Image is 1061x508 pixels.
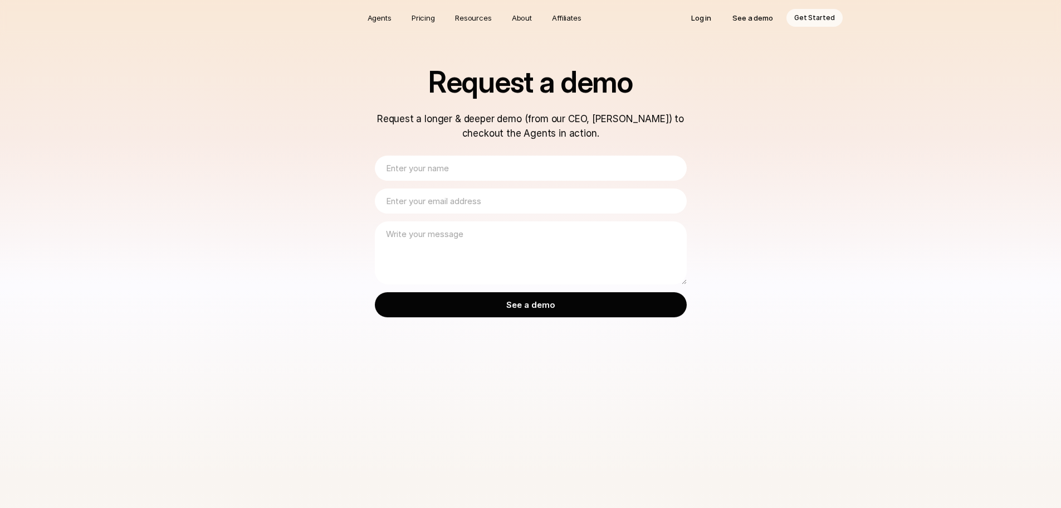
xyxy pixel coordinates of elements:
[375,156,687,181] input: Enter your name
[375,112,687,141] p: Request a longer & deeper demo (from our CEO, [PERSON_NAME]) to checkout the Agents in action.
[725,9,781,27] a: See a demo
[405,9,442,27] a: Pricing
[361,9,398,27] a: Agents
[732,12,773,23] p: See a demo
[448,9,498,27] a: Resources
[786,9,843,27] a: Get Started
[505,9,539,27] a: About
[683,9,719,27] a: Log in
[552,12,581,23] p: Affiliates
[455,12,492,23] p: Resources
[412,12,435,23] p: Pricing
[794,12,835,23] p: Get Started
[512,12,532,23] p: About
[545,9,588,27] a: Affiliates
[691,12,711,23] p: Log in
[191,67,870,98] h1: Request a demo
[375,292,687,317] input: See a demo
[368,12,392,23] p: Agents
[375,188,687,214] input: Enter your email address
